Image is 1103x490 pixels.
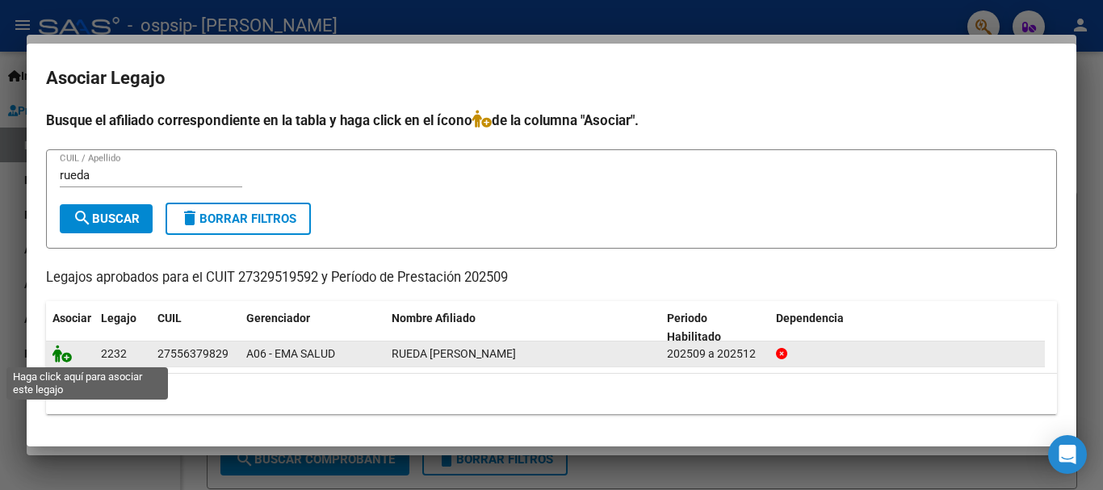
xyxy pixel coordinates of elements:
[46,110,1057,131] h4: Busque el afiliado correspondiente en la tabla y haga click en el ícono de la columna "Asociar".
[101,347,127,360] span: 2232
[157,312,182,325] span: CUIL
[667,345,763,363] div: 202509 a 202512
[46,374,1057,414] div: 1 registros
[52,312,91,325] span: Asociar
[46,268,1057,288] p: Legajos aprobados para el CUIT 27329519592 y Período de Prestación 202509
[246,347,335,360] span: A06 - EMA SALUD
[60,204,153,233] button: Buscar
[180,208,199,228] mat-icon: delete
[46,63,1057,94] h2: Asociar Legajo
[166,203,311,235] button: Borrar Filtros
[770,301,1045,354] datatable-header-cell: Dependencia
[385,301,661,354] datatable-header-cell: Nombre Afiliado
[151,301,240,354] datatable-header-cell: CUIL
[180,211,296,226] span: Borrar Filtros
[1048,435,1087,474] div: Open Intercom Messenger
[392,312,476,325] span: Nombre Afiliado
[157,345,229,363] div: 27556379829
[73,211,140,226] span: Buscar
[392,347,516,360] span: RUEDA ALEJANDRA GUADALUPE
[246,312,310,325] span: Gerenciador
[667,312,721,343] span: Periodo Habilitado
[661,301,770,354] datatable-header-cell: Periodo Habilitado
[46,301,94,354] datatable-header-cell: Asociar
[73,208,92,228] mat-icon: search
[240,301,385,354] datatable-header-cell: Gerenciador
[776,312,844,325] span: Dependencia
[94,301,151,354] datatable-header-cell: Legajo
[101,312,136,325] span: Legajo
